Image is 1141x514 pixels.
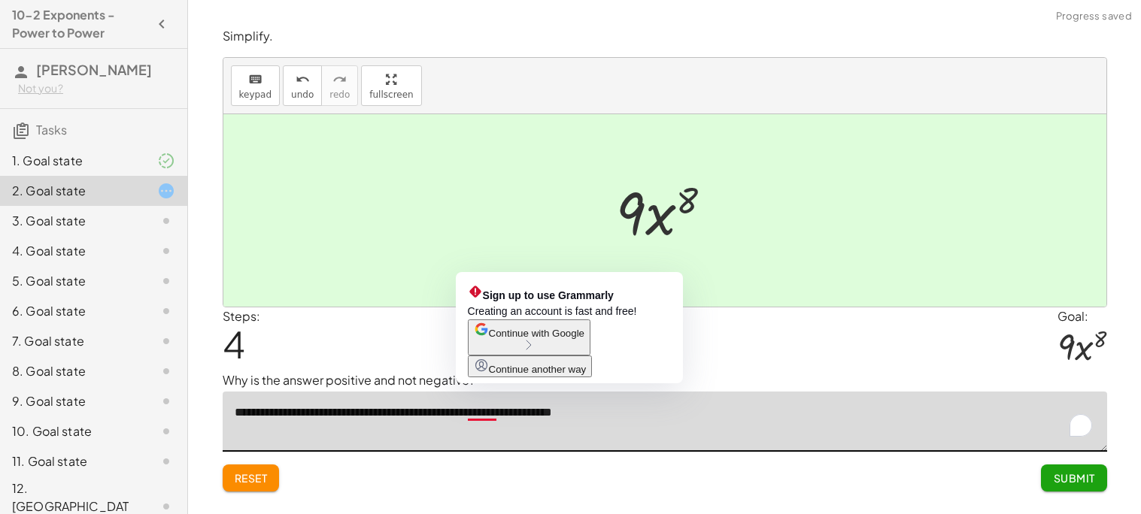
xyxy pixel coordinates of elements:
button: Submit [1041,464,1106,491]
button: fullscreen [361,65,421,106]
button: keyboardkeypad [231,65,281,106]
label: Steps: [223,308,260,324]
button: undoundo [283,65,322,106]
span: [PERSON_NAME] [36,61,152,78]
span: Tasks [36,122,67,138]
i: Task not started. [157,332,175,350]
div: 9. Goal state [12,392,133,410]
div: 2. Goal state [12,182,133,200]
div: 5. Goal state [12,272,133,290]
span: Submit [1053,471,1094,485]
textarea: To enrich screen reader interactions, please activate Accessibility in Grammarly extension settings [223,392,1107,452]
div: 10. Goal state [12,422,133,440]
i: Task finished and part of it marked as correct. [157,152,175,170]
span: keypad [239,89,272,100]
h4: 10-2 Exponents - Power to Power [12,6,148,42]
div: 1. Goal state [12,152,133,170]
p: Why is the answer positive and not negative? [223,371,1107,389]
i: Task not started. [157,302,175,320]
div: Not you? [18,81,175,96]
span: Progress saved [1056,9,1132,24]
div: Goal: [1058,307,1106,325]
i: undo [296,71,310,89]
i: Task not started. [157,272,175,290]
div: 6. Goal state [12,302,133,320]
span: 4 [223,321,245,367]
div: 4. Goal state [12,242,133,260]
span: redo [329,89,350,100]
p: Simplify. [223,28,1107,45]
span: Reset [235,471,268,485]
i: Task started. [157,182,175,200]
button: Reset [223,464,280,491]
i: Task not started. [157,362,175,380]
i: Task not started. [157,212,175,230]
span: undo [291,89,314,100]
i: redo [332,71,347,89]
i: keyboard [248,71,262,89]
div: 8. Goal state [12,362,133,380]
div: 3. Goal state [12,212,133,230]
i: Task not started. [157,392,175,410]
span: fullscreen [369,89,413,100]
div: 7. Goal state [12,332,133,350]
i: Task not started. [157,242,175,260]
i: Task not started. [157,422,175,440]
i: Task not started. [157,452,175,470]
div: 11. Goal state [12,452,133,470]
button: redoredo [321,65,358,106]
